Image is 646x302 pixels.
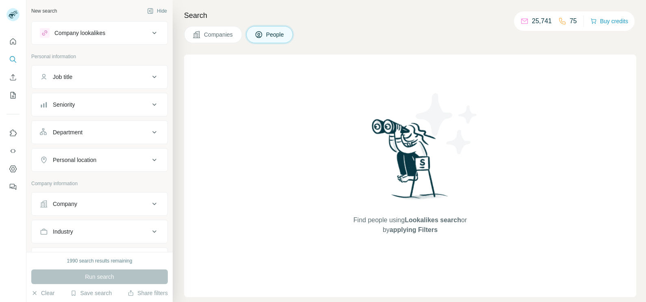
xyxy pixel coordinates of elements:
img: Surfe Illustration - Woman searching with binoculars [368,117,453,208]
button: Department [32,123,167,142]
span: Lookalikes search [405,217,461,223]
button: Search [7,52,20,67]
button: Feedback [7,179,20,194]
button: HQ location [32,249,167,269]
div: Seniority [53,101,75,109]
button: Buy credits [590,15,628,27]
p: 25,741 [532,16,552,26]
p: Company information [31,180,168,187]
button: Enrich CSV [7,70,20,85]
button: Clear [31,289,54,297]
div: Job title [53,73,72,81]
button: Save search [70,289,112,297]
button: Company lookalikes [32,23,167,43]
span: Find people using or by [345,215,475,235]
div: Industry [53,228,73,236]
button: Personal location [32,150,167,170]
button: Company [32,194,167,214]
button: Use Surfe API [7,144,20,158]
p: 75 [570,16,577,26]
button: Job title [32,67,167,87]
button: Seniority [32,95,167,114]
div: 1990 search results remaining [67,257,132,265]
div: Personal location [53,156,96,164]
img: Surfe Illustration - Stars [410,87,483,160]
button: My lists [7,88,20,103]
p: Personal information [31,53,168,60]
span: People [266,31,285,39]
button: Dashboard [7,162,20,176]
span: applying Filters [390,226,438,233]
div: Company [53,200,77,208]
span: Companies [204,31,234,39]
div: Department [53,128,82,136]
div: Company lookalikes [54,29,105,37]
button: Industry [32,222,167,241]
div: New search [31,7,57,15]
h4: Search [184,10,636,21]
button: Share filters [128,289,168,297]
button: Quick start [7,34,20,49]
button: Use Surfe on LinkedIn [7,126,20,140]
button: Hide [141,5,173,17]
